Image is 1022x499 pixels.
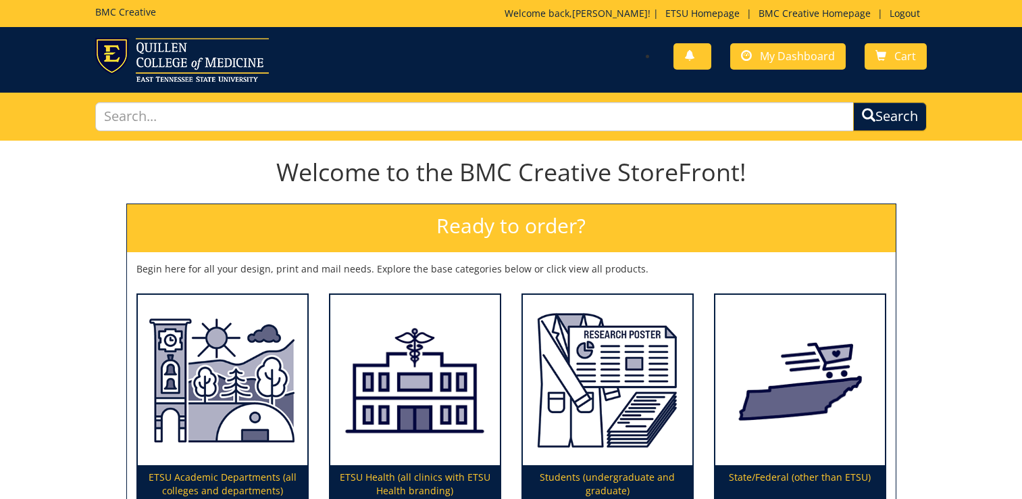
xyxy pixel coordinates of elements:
[95,7,156,17] h5: BMC Creative
[572,7,648,20] a: [PERSON_NAME]
[883,7,927,20] a: Logout
[127,204,896,252] h2: Ready to order?
[505,7,927,20] p: Welcome back, ! | | |
[138,295,307,466] img: ETSU Academic Departments (all colleges and departments)
[894,49,916,64] span: Cart
[730,43,846,70] a: My Dashboard
[715,295,885,466] img: State/Federal (other than ETSU)
[95,38,269,82] img: ETSU logo
[752,7,877,20] a: BMC Creative Homepage
[136,262,886,276] p: Begin here for all your design, print and mail needs. Explore the base categories below or click ...
[126,159,896,186] h1: Welcome to the BMC Creative StoreFront!
[659,7,746,20] a: ETSU Homepage
[330,295,500,466] img: ETSU Health (all clinics with ETSU Health branding)
[853,102,927,131] button: Search
[95,102,854,131] input: Search...
[523,295,692,466] img: Students (undergraduate and graduate)
[865,43,927,70] a: Cart
[760,49,835,64] span: My Dashboard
